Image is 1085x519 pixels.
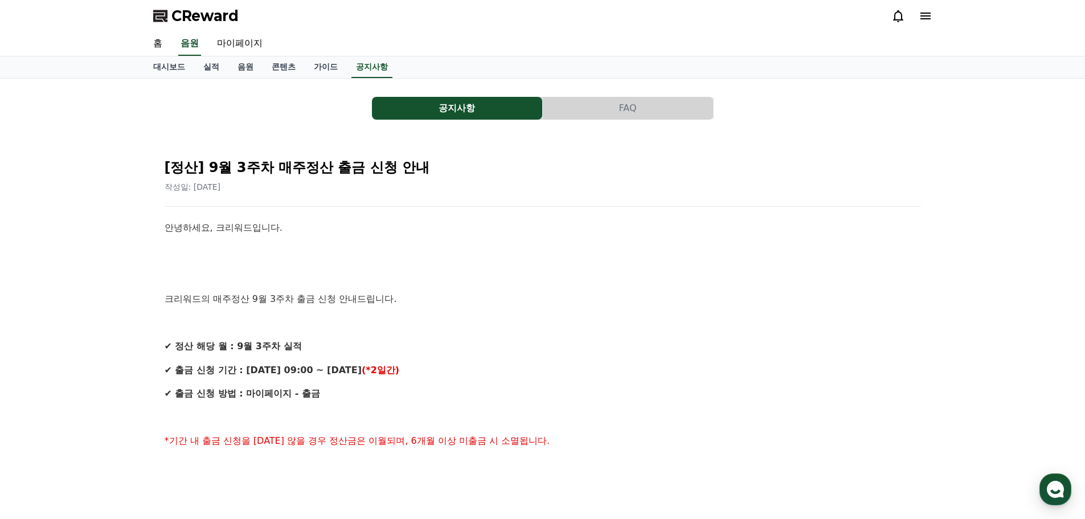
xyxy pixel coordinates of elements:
[165,182,221,191] span: 작성일: [DATE]
[362,365,399,375] strong: (*2일간)
[178,32,201,56] a: 음원
[228,56,263,78] a: 음원
[144,56,194,78] a: 대시보드
[372,97,543,120] a: 공지사항
[165,435,550,446] span: *기간 내 출금 신청을 [DATE] 않을 경우 정산금은 이월되며, 6개월 이상 미출금 시 소멸됩니다.
[165,341,302,352] strong: ✔ 정산 해당 월 : 9월 3주차 실적
[165,365,362,375] strong: ✔ 출금 신청 기간 : [DATE] 09:00 ~ [DATE]
[3,361,75,390] a: 홈
[75,361,147,390] a: 대화
[165,158,921,177] h2: [정산] 9월 3주차 매주정산 출금 신청 안내
[36,378,43,387] span: 홈
[372,97,542,120] button: 공지사항
[194,56,228,78] a: 실적
[165,220,921,235] p: 안녕하세요, 크리워드입니다.
[351,56,392,78] a: 공지사항
[171,7,239,25] span: CReward
[543,97,713,120] button: FAQ
[208,32,272,56] a: 마이페이지
[147,361,219,390] a: 설정
[144,32,171,56] a: 홈
[104,379,118,388] span: 대화
[263,56,305,78] a: 콘텐츠
[176,378,190,387] span: 설정
[165,292,921,307] p: 크리워드의 매주정산 9월 3주차 출금 신청 안내드립니다.
[153,7,239,25] a: CReward
[165,388,320,399] strong: ✔ 출금 신청 방법 : 마이페이지 - 출금
[305,56,347,78] a: 가이드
